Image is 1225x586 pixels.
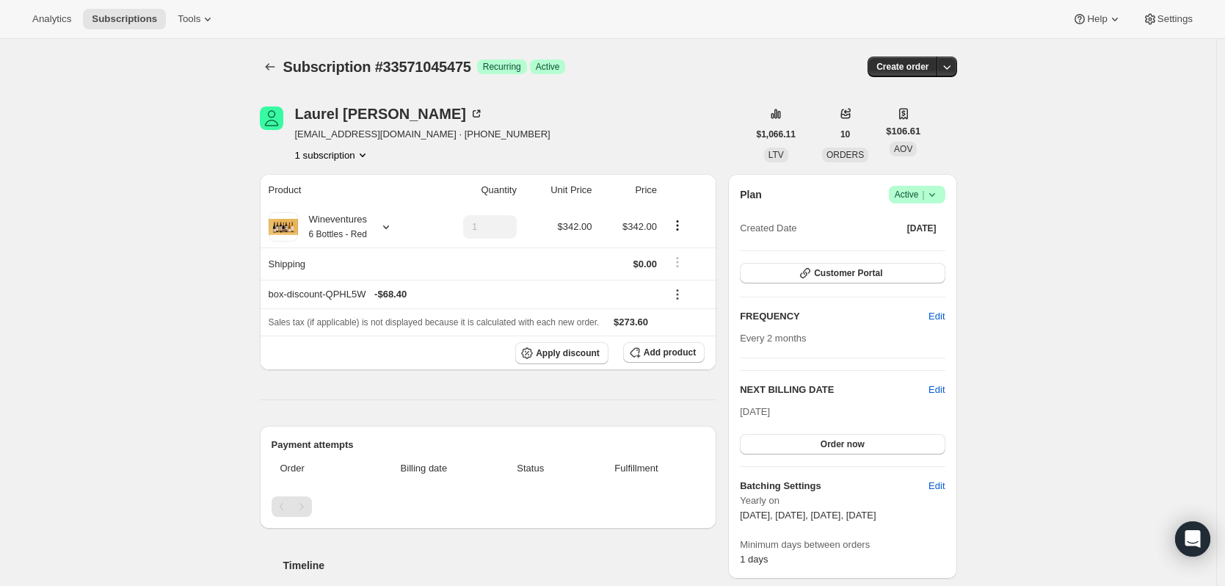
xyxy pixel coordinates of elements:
[768,150,784,160] span: LTV
[907,223,937,234] span: [DATE]
[597,174,662,206] th: Price
[483,61,521,73] span: Recurring
[23,9,80,29] button: Analytics
[622,221,657,232] span: $342.00
[928,309,945,324] span: Edit
[427,174,521,206] th: Quantity
[374,287,407,302] span: - $68.40
[740,479,928,493] h6: Batching Settings
[577,461,696,476] span: Fulfillment
[832,124,859,145] button: 10
[633,258,658,270] span: $0.00
[295,106,484,121] div: Laurel [PERSON_NAME]
[1087,13,1107,25] span: Help
[666,254,689,270] button: Shipping actions
[876,61,928,73] span: Create order
[493,461,568,476] span: Status
[928,479,945,493] span: Edit
[295,148,370,162] button: Product actions
[740,309,928,324] h2: FREQUENCY
[895,187,939,202] span: Active
[898,218,945,239] button: [DATE]
[740,221,796,236] span: Created Date
[269,317,600,328] span: Sales tax (if applicable) is not displayed because it is calculated with each new order.
[928,383,945,397] button: Edit
[169,9,224,29] button: Tools
[178,13,200,25] span: Tools
[269,287,658,302] div: box-discount-QPHL5W
[1157,13,1193,25] span: Settings
[894,144,912,154] span: AOV
[821,438,865,450] span: Order now
[740,187,762,202] h2: Plan
[840,129,850,140] span: 10
[1175,521,1210,557] div: Open Intercom Messenger
[920,305,953,328] button: Edit
[814,267,882,279] span: Customer Portal
[92,13,157,25] span: Subscriptions
[260,247,428,280] th: Shipping
[363,461,484,476] span: Billing date
[272,496,705,517] nav: Pagination
[558,221,592,232] span: $342.00
[644,347,696,358] span: Add product
[1064,9,1130,29] button: Help
[521,174,597,206] th: Unit Price
[32,13,71,25] span: Analytics
[740,434,945,455] button: Order now
[757,129,796,140] span: $1,066.11
[260,106,283,130] span: Laurel Jones
[260,57,280,77] button: Subscriptions
[740,554,768,565] span: 1 days
[826,150,864,160] span: ORDERS
[309,229,367,239] small: 6 Bottles - Red
[536,347,600,359] span: Apply discount
[740,383,928,397] h2: NEXT BILLING DATE
[515,342,608,364] button: Apply discount
[886,124,920,139] span: $106.61
[666,217,689,234] button: Product actions
[295,127,550,142] span: [EMAIL_ADDRESS][DOMAIN_NAME] · [PHONE_NUMBER]
[740,333,806,344] span: Every 2 months
[614,316,648,328] span: $273.60
[536,61,560,73] span: Active
[260,174,428,206] th: Product
[283,59,471,75] span: Subscription #33571045475
[623,342,705,363] button: Add product
[83,9,166,29] button: Subscriptions
[920,474,953,498] button: Edit
[740,406,770,417] span: [DATE]
[740,493,945,508] span: Yearly on
[1134,9,1202,29] button: Settings
[272,452,360,485] th: Order
[740,538,945,552] span: Minimum days between orders
[740,263,945,283] button: Customer Portal
[740,510,876,521] span: [DATE], [DATE], [DATE], [DATE]
[272,438,705,452] h2: Payment attempts
[283,558,717,573] h2: Timeline
[922,189,924,200] span: |
[868,57,937,77] button: Create order
[298,212,367,242] div: Wineventures
[748,124,804,145] button: $1,066.11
